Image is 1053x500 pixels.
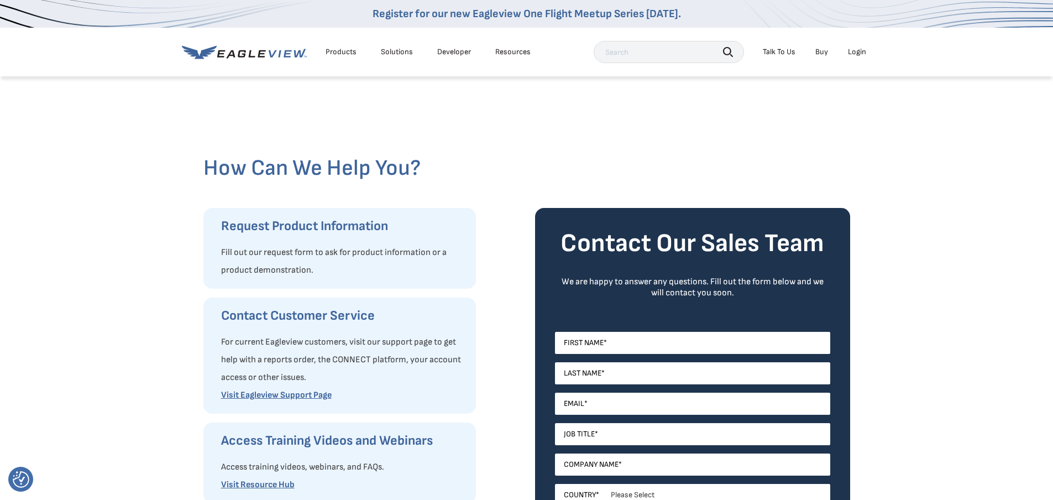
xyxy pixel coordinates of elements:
strong: Contact Our Sales Team [560,228,824,259]
button: Consent Preferences [13,471,29,488]
div: Products [326,47,357,57]
a: Visit Resource Hub [221,480,295,490]
a: Visit Eagleview Support Page [221,390,332,400]
img: Revisit consent button [13,471,29,488]
p: Fill out our request form to ask for product information or a product demonstration. [221,244,465,279]
h2: How Can We Help You? [203,155,850,181]
p: Access training videos, webinars, and FAQs. [221,459,465,476]
div: We are happy to answer any questions. Fill out the form below and we will contact you soon. [555,277,830,299]
input: Search [594,41,744,63]
a: Register for our new Eagleview One Flight Meetup Series [DATE]. [373,7,681,20]
div: Talk To Us [763,47,795,57]
a: Developer [437,47,471,57]
div: Resources [495,47,531,57]
h3: Access Training Videos and Webinars [221,432,465,450]
div: Solutions [381,47,413,57]
h3: Request Product Information [221,217,465,235]
div: Login [848,47,866,57]
a: Buy [815,47,828,57]
h3: Contact Customer Service [221,307,465,325]
p: For current Eagleview customers, visit our support page to get help with a reports order, the CON... [221,334,465,387]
